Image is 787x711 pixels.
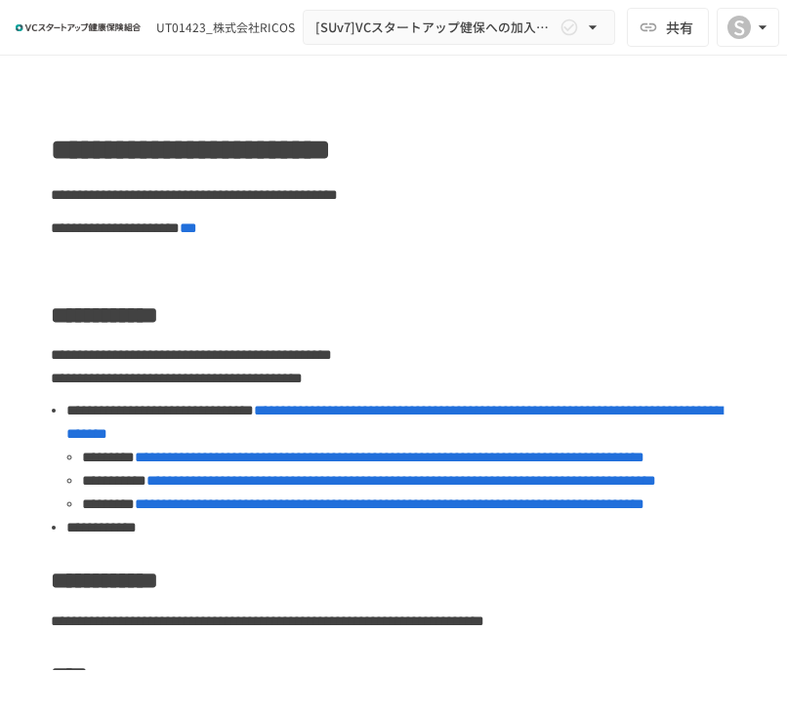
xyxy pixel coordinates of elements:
[727,16,751,39] div: S
[717,8,779,47] button: S
[666,17,693,38] span: 共有
[156,19,295,36] div: UT01423_株式会社RICOS
[627,8,709,47] button: 共有
[303,10,615,45] button: [SUv7]VCスタートアップ健保への加入申請手続き
[315,17,556,38] span: [SUv7]VCスタートアップ健保への加入申請手続き
[16,12,141,43] img: ZDfHsVrhrXUoWEWGWYf8C4Fv4dEjYTEDCNvmL73B7ox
